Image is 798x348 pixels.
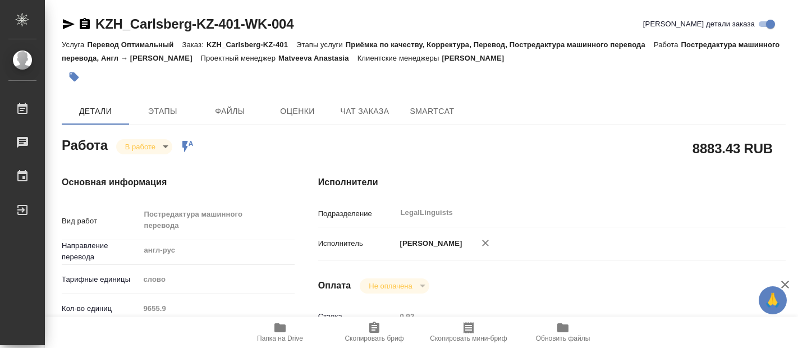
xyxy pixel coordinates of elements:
[182,40,206,49] p: Заказ:
[421,317,516,348] button: Скопировать мини-бриф
[270,104,324,118] span: Оценки
[62,274,139,285] p: Тарифные единицы
[62,303,139,314] p: Кол-во единиц
[345,335,403,342] span: Скопировать бриф
[296,40,346,49] p: Этапы услуги
[318,238,396,249] p: Исполнитель
[357,54,442,62] p: Клиентские менеджеры
[78,17,91,31] button: Скопировать ссылку
[201,54,278,62] p: Проектный менеджер
[68,104,122,118] span: Детали
[430,335,507,342] span: Скопировать мини-бриф
[318,176,786,189] h4: Исполнители
[536,335,590,342] span: Обновить файлы
[473,231,498,255] button: Удалить исполнителя
[405,104,459,118] span: SmartCat
[62,17,75,31] button: Скопировать ссылку для ЯМессенджера
[338,104,392,118] span: Чат заказа
[396,238,462,249] p: [PERSON_NAME]
[516,317,610,348] button: Обновить файлы
[318,311,396,322] p: Ставка
[763,289,782,312] span: 🙏
[139,300,295,317] input: Пустое поле
[122,142,159,152] button: В работе
[327,317,421,348] button: Скопировать бриф
[692,139,773,158] h2: 8883.43 RUB
[62,216,139,227] p: Вид работ
[139,270,295,289] div: слово
[62,176,273,189] h4: Основная информация
[442,54,512,62] p: [PERSON_NAME]
[759,286,787,314] button: 🙏
[62,240,139,263] p: Направление перевода
[257,335,303,342] span: Папка на Drive
[203,104,257,118] span: Файлы
[62,40,87,49] p: Услуга
[87,40,182,49] p: Перевод Оптимальный
[233,317,327,348] button: Папка на Drive
[643,19,755,30] span: [PERSON_NAME] детали заказа
[136,104,190,118] span: Этапы
[318,279,351,292] h4: Оплата
[207,40,296,49] p: KZH_Carlsberg-KZ-401
[95,16,293,31] a: KZH_Carlsberg-KZ-401-WK-004
[365,281,415,291] button: Не оплачена
[62,65,86,89] button: Добавить тэг
[360,278,429,294] div: В работе
[116,139,172,154] div: В работе
[62,134,108,154] h2: Работа
[654,40,681,49] p: Работа
[278,54,357,62] p: Matveeva Anastasia
[318,208,396,219] p: Подразделение
[396,308,747,324] input: Пустое поле
[346,40,654,49] p: Приёмка по качеству, Корректура, Перевод, Постредактура машинного перевода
